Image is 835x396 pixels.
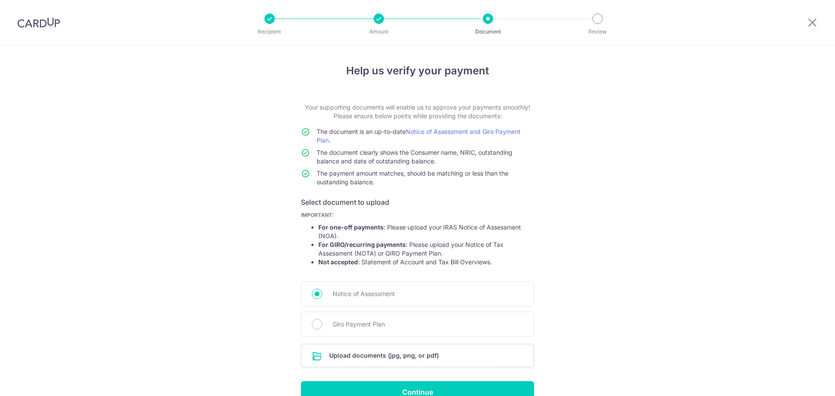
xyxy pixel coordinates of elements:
[301,212,334,218] b: IMPORTANT:
[333,289,523,299] span: Notice of Assessment
[318,258,534,266] li: : Statement of Account and Tax Bill Overviews.
[317,128,521,144] a: Notice of Assessment and Giro Payment Plan
[317,170,508,186] span: The payment amount matches, should be matching or less than the oustanding balance.
[318,223,534,240] li: : Please upload your IRAS Notice of Assessment (NOA).
[456,27,520,36] p: Document
[301,344,534,367] div: Upload documents (jpg, png, or pdf)
[237,27,302,36] p: Recipient
[333,319,523,329] span: Giro Payment Plan
[301,63,534,79] h4: Help us verify your payment
[17,17,60,28] img: CardUp
[317,149,512,165] span: The document clearly shows the Consumer name, NRIC, outstanding balance and date of outstanding b...
[318,223,384,231] strong: For one-off payments
[301,103,534,120] p: Your supporting documents will enable us to approve your payments smoothly! Please ensure below p...
[317,128,521,144] span: The document is an up-to-date .
[347,27,411,36] p: Amount
[318,241,406,248] strong: For GIRO/recurring payments
[301,197,534,207] h6: Select document to upload
[779,370,826,392] iframe: Opens a widget where you can find more information
[318,258,358,266] strong: Not accepted
[318,240,534,258] li: : Please upload your Notice of Tax Assessment (NOTA) or GIRO Payment Plan.
[565,27,630,36] p: Review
